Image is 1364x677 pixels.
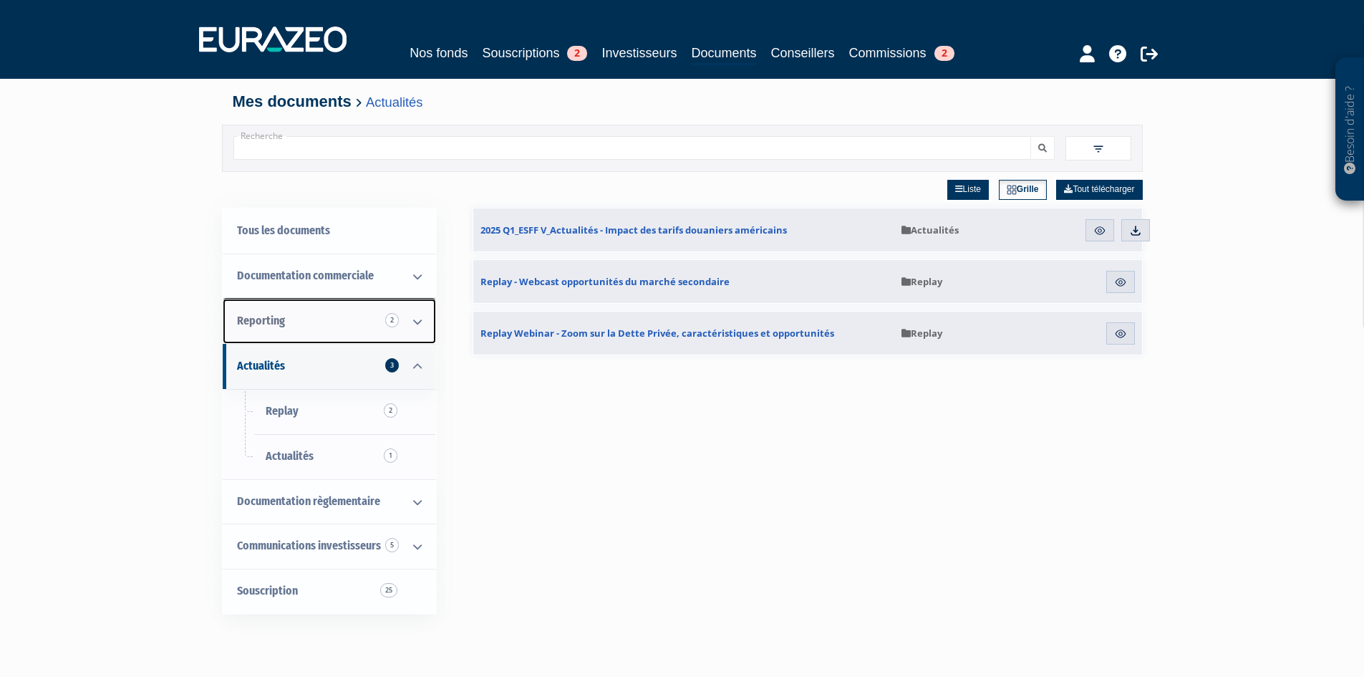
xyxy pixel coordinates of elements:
[237,314,285,327] span: Reporting
[692,43,757,65] a: Documents
[199,27,347,52] img: 1732889491-logotype_eurazeo_blanc_rvb.png
[1342,65,1358,194] p: Besoin d'aide ?
[901,327,942,340] span: Replay
[1114,327,1127,340] img: eye.svg
[473,208,894,251] a: 2025 Q1_ESFF V_Actualités - Impact des tarifs douaniers américains
[901,275,942,288] span: Replay
[223,479,436,524] a: Documentation règlementaire
[380,583,397,597] span: 25
[480,327,834,340] span: Replay Webinar - Zoom sur la Dette Privée, caractéristiques et opportunités
[601,43,677,63] a: Investisseurs
[1114,276,1127,289] img: eye.svg
[223,344,436,389] a: Actualités 3
[473,312,894,355] a: Replay Webinar - Zoom sur la Dette Privée, caractéristiques et opportunités
[1007,185,1017,195] img: grid.svg
[947,180,989,200] a: Liste
[233,136,1031,160] input: Recherche
[1056,180,1142,200] a: Tout télécharger
[1092,143,1105,155] img: filter.svg
[410,43,468,63] a: Nos fonds
[237,359,285,373] span: Actualités
[384,448,397,463] span: 1
[223,299,436,344] a: Reporting 2
[385,358,399,373] span: 3
[223,524,436,569] a: Communications investisseurs 5
[473,260,894,303] a: Replay - Webcast opportunités du marché secondaire
[223,208,436,254] a: Tous les documents
[233,93,1132,110] h4: Mes documents
[237,494,380,508] span: Documentation règlementaire
[771,43,835,63] a: Conseillers
[480,275,730,288] span: Replay - Webcast opportunités du marché secondaire
[223,569,436,614] a: Souscription25
[385,313,399,327] span: 2
[237,584,298,597] span: Souscription
[849,43,954,63] a: Commissions2
[366,95,422,110] a: Actualités
[223,254,436,299] a: Documentation commerciale
[384,403,397,418] span: 2
[385,538,399,552] span: 5
[934,46,954,61] span: 2
[567,46,587,61] span: 2
[1093,224,1106,237] img: eye.svg
[999,180,1047,200] a: Grille
[223,434,436,479] a: Actualités1
[1129,224,1142,237] img: download.svg
[223,389,436,434] a: Replay2
[266,449,314,463] span: Actualités
[237,539,381,552] span: Communications investisseurs
[482,43,587,63] a: Souscriptions2
[901,224,959,236] span: Actualités
[480,224,787,236] span: 2025 Q1_ESFF V_Actualités - Impact des tarifs douaniers américains
[237,269,374,282] span: Documentation commerciale
[266,404,299,418] span: Replay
